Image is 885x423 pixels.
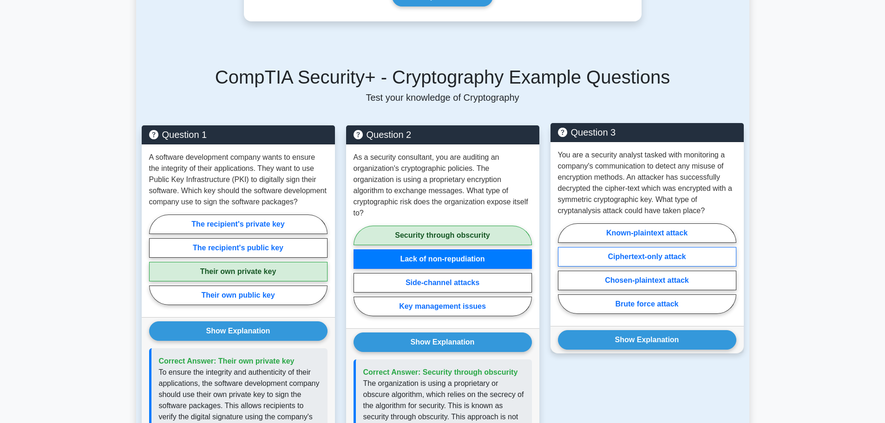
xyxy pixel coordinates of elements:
label: Security through obscurity [354,226,532,245]
label: Ciphertext-only attack [558,247,736,267]
button: Show Explanation [354,332,532,352]
button: Show Explanation [558,330,736,350]
label: Chosen-plaintext attack [558,271,736,290]
p: As a security consultant, you are auditing an organization's cryptographic policies. The organiza... [354,152,532,219]
label: The recipient's private key [149,215,328,234]
p: Test your knowledge of Cryptography [142,92,744,103]
label: Brute force attack [558,294,736,314]
button: Show Explanation [149,321,328,341]
h5: Question 3 [558,127,736,138]
label: Key management issues [354,297,532,316]
h5: CompTIA Security+ - Cryptography Example Questions [142,66,744,88]
h5: Question 2 [354,129,532,140]
span: Correct Answer: Security through obscurity [363,368,518,376]
label: Their own private key [149,262,328,281]
label: Lack of non-repudiation [354,249,532,269]
h5: Question 1 [149,129,328,140]
p: You are a security analyst tasked with monitoring a company's communication to detect any misuse ... [558,150,736,216]
p: A software development company wants to ensure the integrity of their applications. They want to ... [149,152,328,208]
span: Correct Answer: Their own private key [159,357,295,365]
label: Side-channel attacks [354,273,532,293]
label: The recipient's public key [149,238,328,258]
label: Known-plaintext attack [558,223,736,243]
label: Their own public key [149,286,328,305]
